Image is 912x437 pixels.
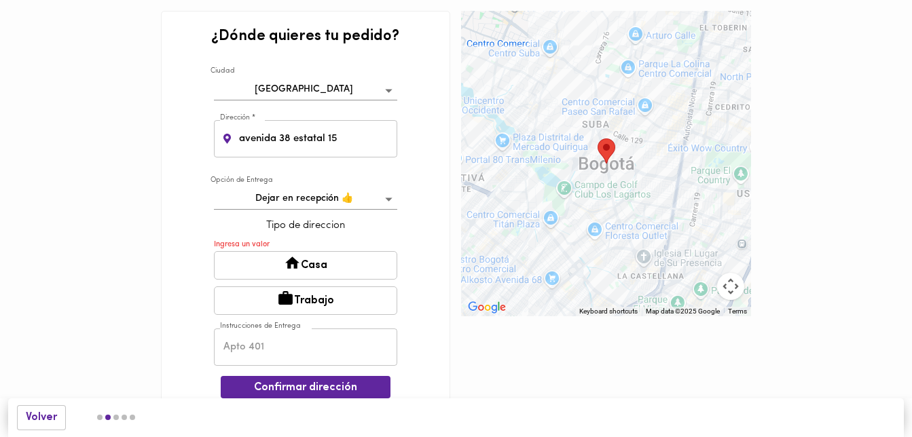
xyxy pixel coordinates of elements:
[464,299,509,316] img: Google
[236,120,397,157] input: Calle 92 # 16-11
[592,133,621,169] div: Tu dirección
[717,273,744,300] button: Map camera controls
[214,189,397,210] div: Dejar en recepción 👍
[214,239,397,251] p: Ingresa un valor
[646,307,720,315] span: Map data ©2025 Google
[26,411,57,424] span: Volver
[214,251,397,280] button: Casa
[17,405,66,430] button: Volver
[211,28,399,45] h2: ¿Dónde quieres tu pedido?
[232,381,380,394] span: Confirmar dirección
[579,307,638,316] button: Keyboard shortcuts
[221,376,390,398] button: Confirmar dirección
[728,307,747,315] a: Terms
[214,328,397,366] input: Apto 401
[214,218,397,233] p: Tipo de direccion
[214,286,397,315] button: Trabajo
[214,79,397,100] div: [GEOGRAPHIC_DATA]
[464,299,509,316] a: Open this area in Google Maps (opens a new window)
[211,66,234,77] label: Ciudad
[833,358,898,423] iframe: Messagebird Livechat Widget
[211,175,273,185] label: Opción de Entrega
